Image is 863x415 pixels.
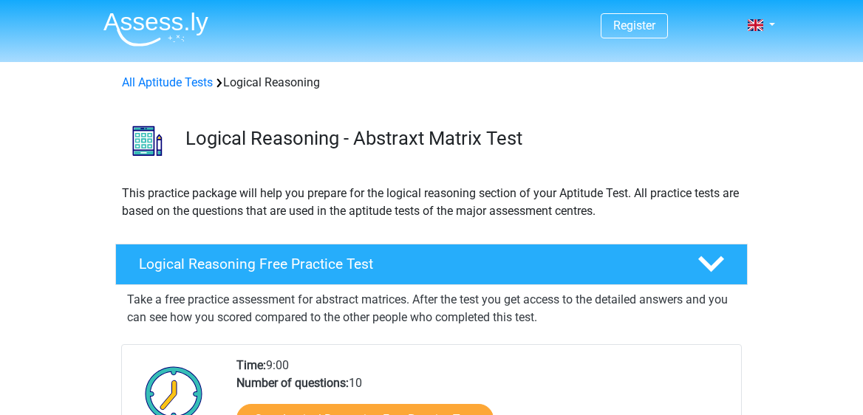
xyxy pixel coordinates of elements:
div: Logical Reasoning [116,74,747,92]
a: Logical Reasoning Free Practice Test [109,244,754,285]
a: Register [613,18,655,32]
h3: Logical Reasoning - Abstraxt Matrix Test [185,127,736,150]
h4: Logical Reasoning Free Practice Test [139,255,674,272]
b: Time: [236,358,266,372]
a: All Aptitude Tests [122,75,213,89]
img: logical reasoning [116,109,179,172]
p: This practice package will help you prepare for the logical reasoning section of your Aptitude Te... [122,185,741,220]
b: Number of questions: [236,376,349,390]
img: Assessly [103,12,208,47]
p: Take a free practice assessment for abstract matrices. After the test you get access to the detai... [127,291,736,326]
